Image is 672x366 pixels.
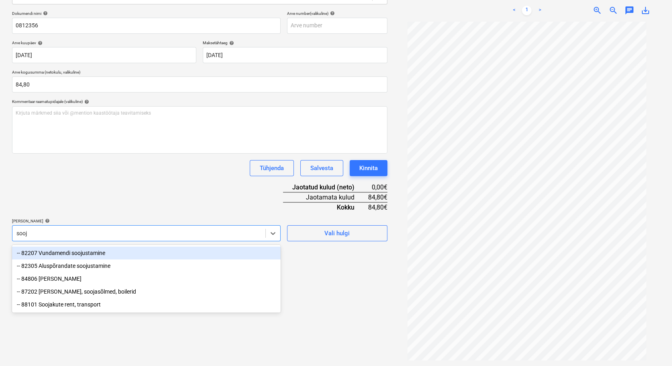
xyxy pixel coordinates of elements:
div: -- 84806 Katuse soojaisolatsioon [12,272,281,285]
div: Arve number (valikuline) [287,11,387,16]
div: Maksetähtaeg [203,40,387,45]
div: -- 82207 Vundamendi soojustamine [12,247,281,259]
div: -- 88101 Soojakute rent, transport [12,298,281,311]
div: 0,00€ [367,183,387,192]
div: Arve kuupäev [12,40,196,45]
input: Dokumendi nimi [12,18,281,34]
button: Vali hulgi [287,225,387,241]
span: help [228,41,234,45]
div: Kinnita [359,163,378,173]
div: 84,80€ [367,192,387,202]
span: help [83,99,89,104]
div: -- 82305 Aluspõrandate soojustamine [12,259,281,272]
div: Jaotatud kulud (neto) [283,183,367,192]
div: Kommentaar raamatupidajale (valikuline) [12,99,387,104]
span: help [41,11,48,16]
button: Tühjenda [250,160,294,176]
input: Arve kogusumma (netokulu, valikuline) [12,76,387,93]
input: Arve number [287,18,387,34]
div: -- 87202 Katlamajad, soojasõlmed, boilerid [12,285,281,298]
p: Arve kogusumma (netokulu, valikuline) [12,70,387,76]
div: -- 84806 [PERSON_NAME] [12,272,281,285]
div: [PERSON_NAME] [12,218,281,224]
div: Kokku [283,202,367,212]
span: help [328,11,335,16]
iframe: Chat Widget [632,327,672,366]
div: Tühjenda [260,163,284,173]
button: Salvesta [300,160,343,176]
span: help [43,218,50,223]
div: Dokumendi nimi [12,11,281,16]
button: Kinnita [350,160,387,176]
input: Tähtaega pole määratud [203,47,387,63]
input: Arve kuupäeva pole määratud. [12,47,196,63]
div: Jaotamata kulud [283,192,367,202]
div: 84,80€ [367,202,387,212]
div: Vali hulgi [324,228,350,239]
span: help [36,41,43,45]
div: -- 87202 [PERSON_NAME], soojasõlmed, boilerid [12,285,281,298]
div: Salvesta [310,163,333,173]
